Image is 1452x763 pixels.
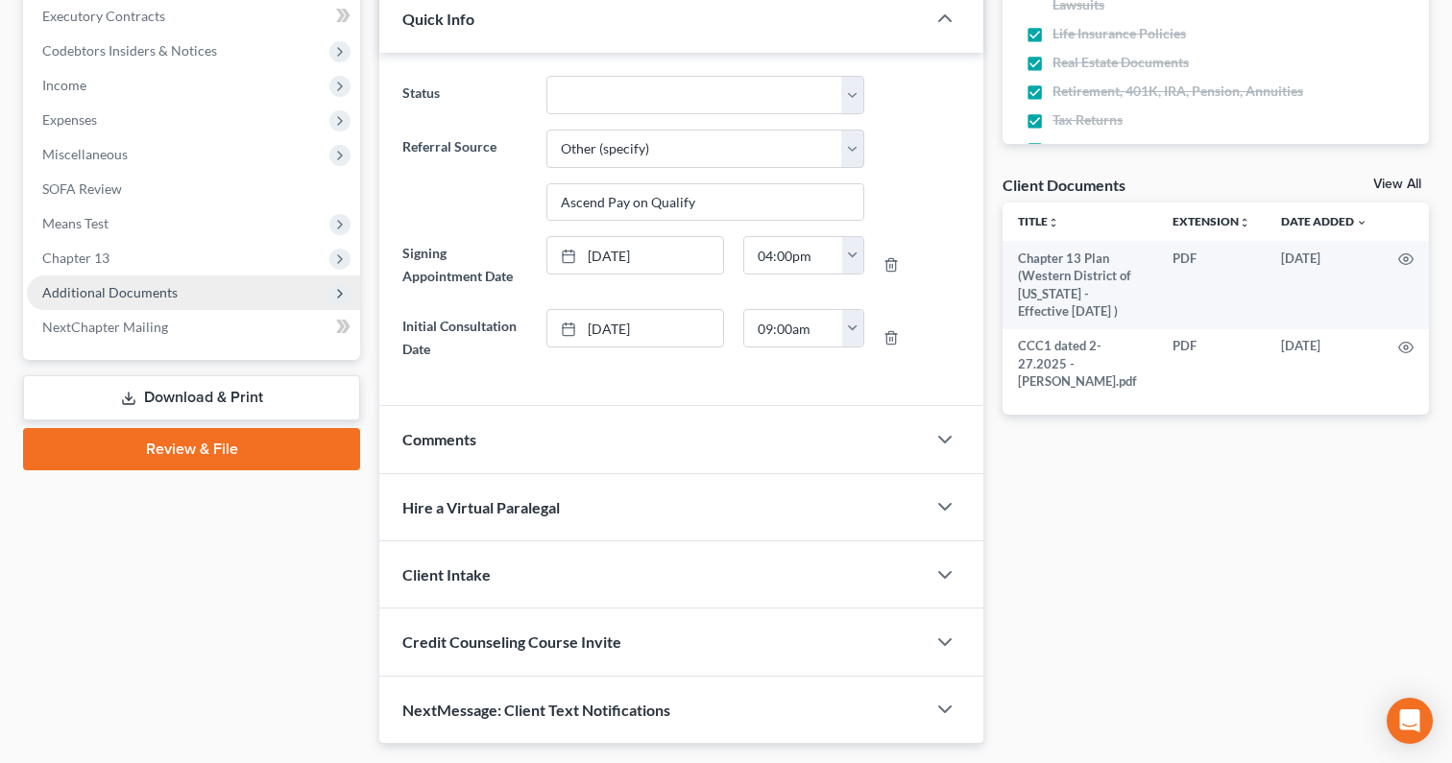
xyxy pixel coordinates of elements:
[42,8,165,24] span: Executory Contracts
[1018,214,1059,228] a: Titleunfold_more
[393,76,537,114] label: Status
[402,565,491,584] span: Client Intake
[1053,139,1306,178] span: Photo Identification & Social Security Proof
[1387,698,1433,744] div: Open Intercom Messenger
[27,172,360,206] a: SOFA Review
[1048,217,1059,228] i: unfold_more
[547,237,723,274] a: [DATE]
[402,632,621,651] span: Credit Counseling Course Invite
[393,236,537,294] label: Signing Appointment Date
[23,375,360,420] a: Download & Print
[23,428,360,470] a: Review & File
[547,310,723,346] a: [DATE]
[1053,53,1189,72] span: Real Estate Documents
[1356,217,1367,228] i: expand_more
[402,701,670,719] span: NextMessage: Client Text Notifications
[1266,241,1383,329] td: [DATE]
[42,250,109,266] span: Chapter 13
[42,111,97,128] span: Expenses
[1003,329,1157,399] td: CCC1 dated 2-27.2025 - [PERSON_NAME].pdf
[27,310,360,345] a: NextChapter Mailing
[42,215,109,231] span: Means Test
[402,430,476,448] span: Comments
[744,237,843,274] input: -- : --
[393,130,537,222] label: Referral Source
[744,310,843,346] input: -- : --
[42,284,178,300] span: Additional Documents
[1053,110,1123,130] span: Tax Returns
[1281,214,1367,228] a: Date Added expand_more
[1003,175,1125,195] div: Client Documents
[42,180,122,197] span: SOFA Review
[42,319,168,335] span: NextChapter Mailing
[42,42,217,59] span: Codebtors Insiders & Notices
[1373,178,1421,191] a: View All
[1239,217,1250,228] i: unfold_more
[1173,214,1250,228] a: Extensionunfold_more
[402,498,560,516] span: Hire a Virtual Paralegal
[547,184,863,221] input: Other Referral Source
[402,10,474,28] span: Quick Info
[42,146,128,162] span: Miscellaneous
[1266,329,1383,399] td: [DATE]
[393,309,537,367] label: Initial Consultation Date
[1157,329,1266,399] td: PDF
[1003,241,1157,329] td: Chapter 13 Plan (Western District of [US_STATE] - Effective [DATE] )
[1157,241,1266,329] td: PDF
[42,77,86,93] span: Income
[1053,82,1303,101] span: Retirement, 401K, IRA, Pension, Annuities
[1053,24,1186,43] span: Life Insurance Policies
